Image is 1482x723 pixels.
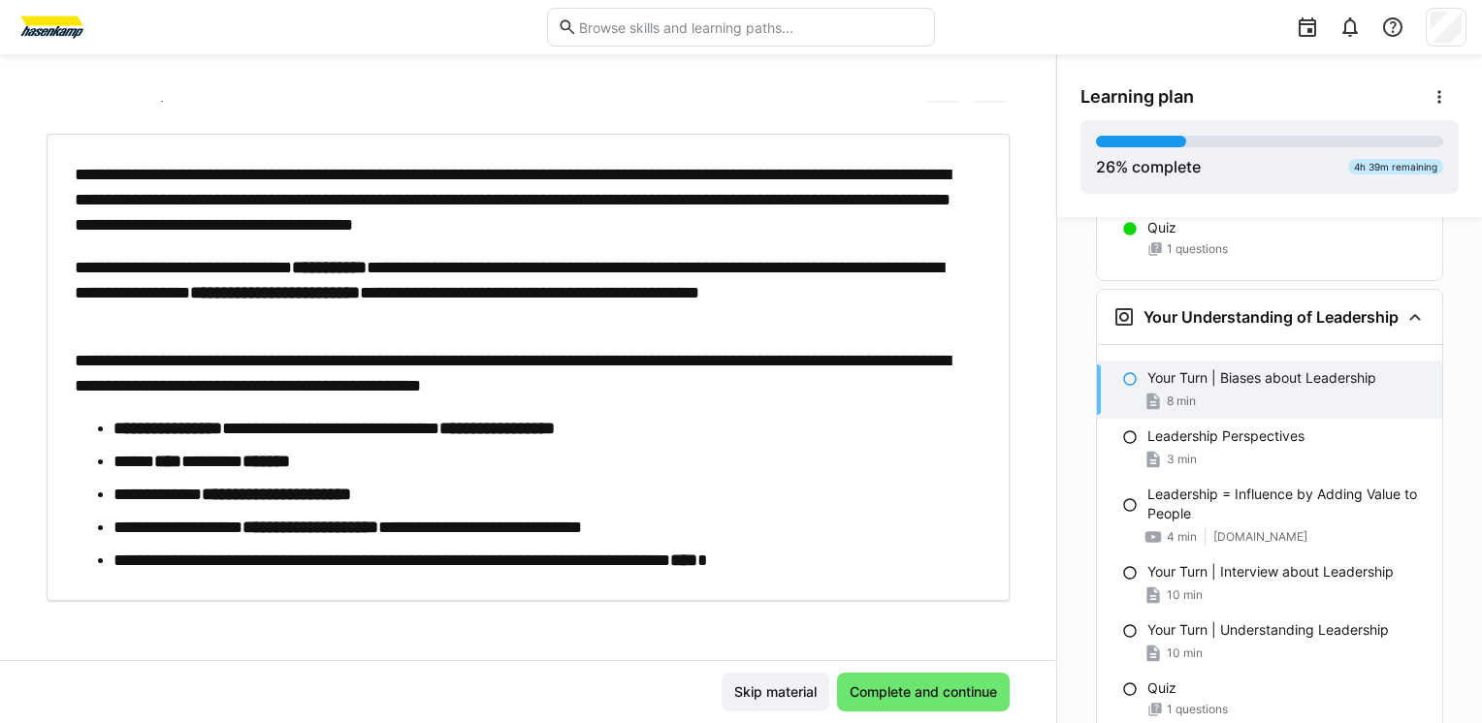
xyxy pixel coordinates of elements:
[1167,393,1196,409] span: 8 min
[1147,368,1376,388] p: Your Turn | Biases about Leadership
[1167,452,1197,467] span: 3 min
[1213,529,1307,545] span: [DOMAIN_NAME]
[847,682,1000,702] span: Complete and continue
[1144,307,1399,327] h3: Your Understanding of Leadership
[1348,159,1443,174] div: 4h 39m remaining
[837,673,1010,711] button: Complete and continue
[1096,157,1115,176] span: 26
[1080,86,1194,108] span: Learning plan
[1147,426,1305,446] p: Leadership Perspectives
[1147,562,1394,582] p: Your Turn | Interview about Leadership
[1167,529,1197,545] span: 4 min
[1096,155,1201,178] div: % complete
[1167,241,1228,257] span: 1 questions
[1147,485,1427,523] p: Leadership = Influence by Adding Value to People
[722,673,829,711] button: Skip material
[1167,645,1203,661] span: 10 min
[577,18,924,36] input: Browse skills and learning paths...
[1147,678,1176,698] p: Quiz
[1167,702,1228,717] span: 1 questions
[731,682,820,702] span: Skip material
[1167,587,1203,603] span: 10 min
[1147,218,1176,237] p: Quiz
[1147,620,1389,640] p: Your Turn | Understanding Leadership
